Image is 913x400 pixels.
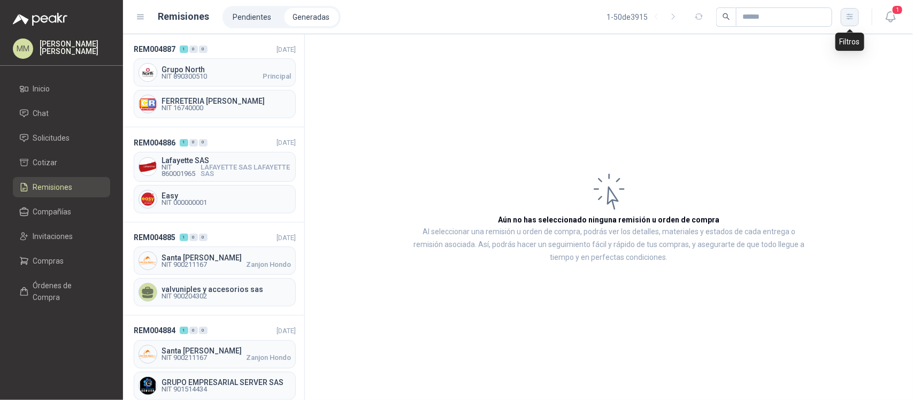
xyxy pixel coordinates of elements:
[139,377,157,395] img: Company Logo
[189,234,198,241] div: 0
[139,158,157,175] img: Company Logo
[134,43,175,55] span: REM004887
[723,13,730,20] span: search
[134,232,175,243] span: REM004885
[162,66,291,73] span: Grupo North
[13,202,110,222] a: Compañías
[33,181,73,193] span: Remisiones
[189,327,198,334] div: 0
[189,139,198,147] div: 0
[162,199,291,206] span: NIT 000000001
[40,40,110,55] p: [PERSON_NAME] [PERSON_NAME]
[33,83,50,95] span: Inicio
[123,34,304,127] a: REM004887100[DATE] Company LogoGrupo NorthNIT 890300510PrincipalCompany LogoFERRETERIA [PERSON_NA...
[892,5,903,15] span: 1
[13,13,67,26] img: Logo peakr
[139,64,157,81] img: Company Logo
[162,355,207,361] span: NIT 900211167
[180,234,188,241] div: 1
[162,97,291,105] span: FERRETERIA [PERSON_NAME]
[412,226,806,264] p: Al seleccionar una remisión u orden de compra, podrás ver los detalles, materiales y estados de c...
[33,157,58,168] span: Cotizar
[33,132,70,144] span: Solicitudes
[263,73,291,80] span: Principal
[13,128,110,148] a: Solicitudes
[162,157,291,164] span: Lafayette SAS
[835,33,864,51] div: Filtros
[277,45,296,53] span: [DATE]
[199,45,208,53] div: 0
[158,9,210,24] h1: Remisiones
[246,261,291,268] span: Zanjon Hondo
[139,252,157,270] img: Company Logo
[162,73,207,80] span: NIT 890300510
[607,9,682,26] div: 1 - 50 de 3915
[13,103,110,124] a: Chat
[33,107,49,119] span: Chat
[162,105,291,111] span: NIT 16740000
[33,206,72,218] span: Compañías
[199,139,208,147] div: 0
[199,327,208,334] div: 0
[162,164,201,177] span: NIT 860001965
[162,379,291,386] span: GRUPO EMPRESARIAL SERVER SAS
[33,230,73,242] span: Invitaciones
[199,234,208,241] div: 0
[13,275,110,307] a: Órdenes de Compra
[33,280,100,303] span: Órdenes de Compra
[246,355,291,361] span: Zanjon Hondo
[225,8,280,26] a: Pendientes
[139,345,157,363] img: Company Logo
[13,39,33,59] div: MM
[201,164,291,177] span: LAFAYETTE SAS LAFAYETTE SAS
[180,45,188,53] div: 1
[13,251,110,271] a: Compras
[162,192,291,199] span: Easy
[162,293,291,299] span: NIT 900204302
[162,386,291,393] span: NIT 901514434
[139,190,157,208] img: Company Logo
[277,139,296,147] span: [DATE]
[162,286,291,293] span: valvuniples y accesorios sas
[13,177,110,197] a: Remisiones
[134,325,175,336] span: REM004884
[189,45,198,53] div: 0
[498,214,720,226] h3: Aún no has seleccionado ninguna remisión u orden de compra
[13,152,110,173] a: Cotizar
[13,226,110,247] a: Invitaciones
[33,255,64,267] span: Compras
[180,139,188,147] div: 1
[162,347,291,355] span: Santa [PERSON_NAME]
[162,254,291,261] span: Santa [PERSON_NAME]
[123,222,304,316] a: REM004885100[DATE] Company LogoSanta [PERSON_NAME]NIT 900211167Zanjon Hondovalvuniples y accesori...
[13,79,110,99] a: Inicio
[277,327,296,335] span: [DATE]
[139,95,157,113] img: Company Logo
[162,261,207,268] span: NIT 900211167
[123,127,304,222] a: REM004886100[DATE] Company LogoLafayette SASNIT 860001965LAFAYETTE SAS LAFAYETTE SASCompany LogoE...
[881,7,900,27] button: 1
[134,137,175,149] span: REM004886
[285,8,339,26] a: Generadas
[180,327,188,334] div: 1
[277,234,296,242] span: [DATE]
